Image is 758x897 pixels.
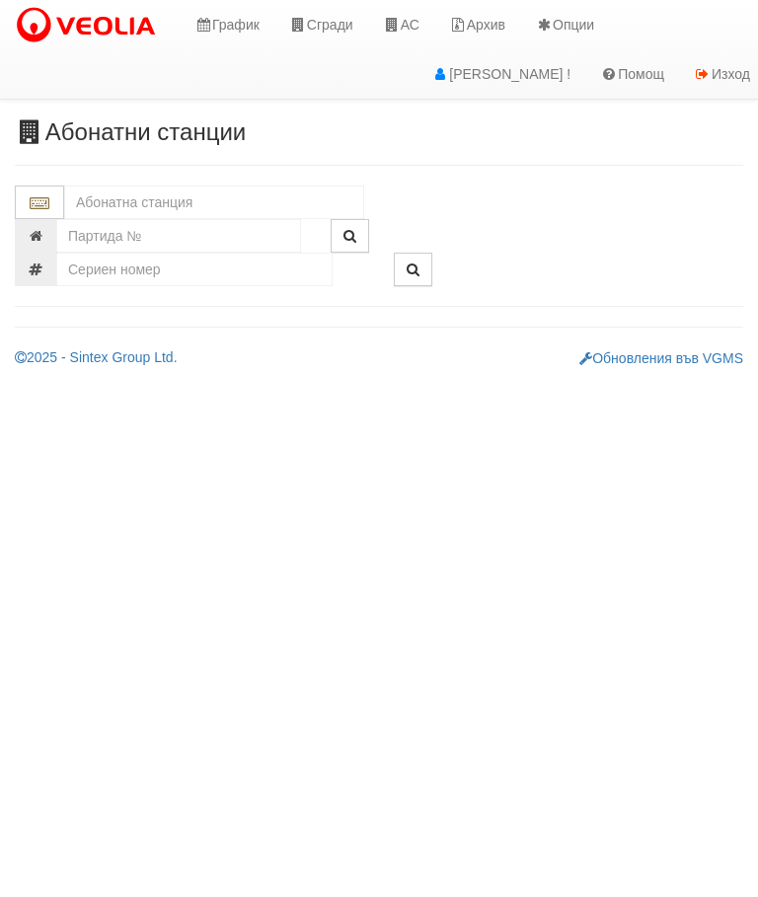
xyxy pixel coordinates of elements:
a: Помощ [585,49,679,99]
img: VeoliaLogo.png [15,5,165,46]
input: Сериен номер [56,253,333,286]
input: Партида № [56,219,301,253]
h3: Абонатни станции [15,119,743,145]
input: Абонатна станция [64,186,364,219]
a: [PERSON_NAME] ! [417,49,585,99]
a: 2025 - Sintex Group Ltd. [15,349,178,365]
a: Обновления във VGMS [579,350,743,366]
